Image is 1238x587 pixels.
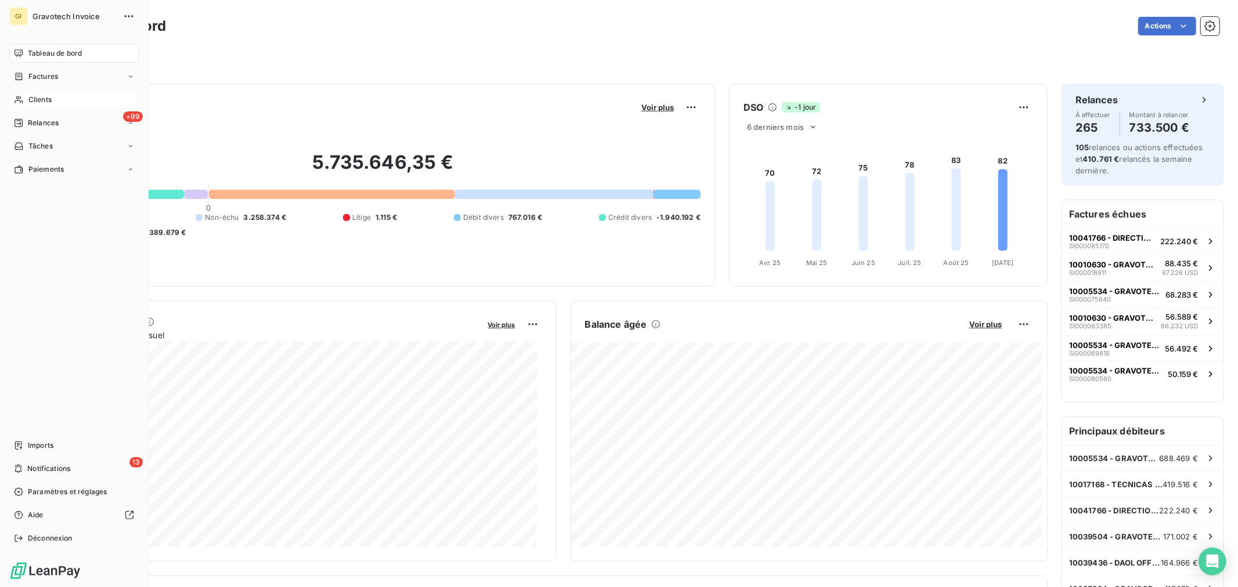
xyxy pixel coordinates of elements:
[747,122,804,132] span: 6 derniers mois
[1069,269,1106,276] span: SI000018911
[243,212,286,223] span: 3.258.374 €
[28,118,59,128] span: Relances
[1129,118,1189,137] h4: 733.500 €
[782,102,820,113] span: -1 jour
[9,7,28,26] div: GI
[1138,17,1196,35] button: Actions
[28,95,52,105] span: Clients
[205,212,239,223] span: Non-échu
[641,103,674,112] span: Voir plus
[1069,350,1110,357] span: SI000069818
[585,317,647,331] h6: Balance âgée
[1069,532,1164,541] span: 10039504 - GRAVOTECH DANMARK ApS
[1069,506,1160,515] span: 10041766 - DIRECTION DU SERVICE DE SOUTIEN DE LA FLOTTE
[1069,375,1111,382] span: SI000080560
[28,533,73,543] span: Déconnexion
[206,203,211,212] span: 0
[638,102,677,113] button: Voir plus
[806,259,828,267] tspan: Mai 25
[1161,558,1198,567] span: 164.966 €
[123,111,143,122] span: +99
[28,48,82,59] span: Tableau de bord
[1069,242,1109,249] span: SI000085170
[66,329,480,341] span: Chiffre d'affaires mensuel
[992,259,1014,267] tspan: [DATE]
[1160,454,1198,463] span: 688.469 €
[1062,282,1223,307] button: 10005534 - GRAVOTEKNIK IC VE DIS TICARET LTD STI.SI00007584068.283 €
[743,100,763,114] h6: DSO
[1162,268,1198,278] span: 97.226 USD
[28,440,53,451] span: Imports
[66,151,701,186] h2: 5.735.646,35 €
[656,212,701,223] span: -1.940.192 €
[376,212,397,223] span: 1.115 €
[1165,259,1198,268] span: 88.435 €
[1069,480,1163,489] span: 10017168 - TECNICAS DEL GRABADO S.A.
[944,259,969,267] tspan: Août 25
[1160,237,1198,246] span: 222.240 €
[1165,312,1198,321] span: 56.589 €
[485,319,519,329] button: Voir plus
[1082,154,1119,164] span: 410.761 €
[1069,558,1161,567] span: 10039436 - DAOL OFFICE SUPPLIES LTD
[1075,143,1089,152] span: 105
[1075,111,1110,118] span: À effectuer
[1069,313,1156,323] span: 10010630 - GRAVOTECH LTDA
[146,227,186,238] span: -389.679 €
[1069,233,1156,242] span: 10041766 - DIRECTION DU SERVICE DE SOUTIEN DE LA FLOTTE
[1062,253,1223,282] button: 10010630 - GRAVOTECH LTDASI00001891188.435 €97.226 USD
[488,321,515,329] span: Voir plus
[1069,340,1160,350] span: 10005534 - GRAVOTEKNIK IC VE DIS TICARET LTD STI.
[1168,369,1198,379] span: 50.159 €
[9,506,139,524] a: Aide
[966,319,1005,329] button: Voir plus
[1062,361,1223,386] button: 10005534 - GRAVOTEKNIK IC VE DIS TICARET LTD STI.SI00008056050.159 €
[1069,260,1157,269] span: 10010630 - GRAVOTECH LTDA
[969,320,1002,329] span: Voir plus
[898,259,921,267] tspan: Juil. 25
[28,71,58,82] span: Factures
[463,212,504,223] span: Débit divers
[28,141,53,151] span: Tâches
[28,510,44,520] span: Aide
[1062,200,1223,228] h6: Factures échues
[28,164,64,175] span: Paiements
[1164,532,1198,541] span: 171.002 €
[1075,118,1110,137] h4: 265
[27,463,70,474] span: Notifications
[1062,417,1223,445] h6: Principaux débiteurs
[352,212,371,223] span: Litige
[1199,548,1226,575] div: Open Intercom Messenger
[508,212,542,223] span: 767.016 €
[28,487,107,497] span: Paramètres et réglages
[129,457,143,468] span: 13
[1069,287,1161,296] span: 10005534 - GRAVOTEKNIK IC VE DIS TICARET LTD STI.
[1075,143,1203,175] span: relances ou actions effectuées et relancés la semaine dernière.
[1163,480,1198,489] span: 419.516 €
[851,259,875,267] tspan: Juin 25
[1075,93,1118,107] h6: Relances
[1062,228,1223,253] button: 10041766 - DIRECTION DU SERVICE DE SOUTIEN DE LA FLOTTESI000085170222.240 €
[1129,111,1189,118] span: Montant à relancer
[760,259,781,267] tspan: Avr. 25
[9,561,81,580] img: Logo LeanPay
[1062,335,1223,361] button: 10005534 - GRAVOTEKNIK IC VE DIS TICARET LTD STI.SI00006981856.492 €
[1062,307,1223,336] button: 10010630 - GRAVOTECH LTDASI00008338556.589 €66.232 USD
[1165,290,1198,299] span: 68.283 €
[33,12,116,21] span: Gravotech Invoice
[1069,296,1111,303] span: SI000075840
[608,212,652,223] span: Crédit divers
[1069,454,1160,463] span: 10005534 - GRAVOTEKNIK IC VE DIS TICARET LTD STI.
[1161,321,1198,331] span: 66.232 USD
[1069,366,1163,375] span: 10005534 - GRAVOTEKNIK IC VE DIS TICARET LTD STI.
[1165,344,1198,353] span: 56.492 €
[1069,323,1111,329] span: SI000083385
[1160,506,1198,515] span: 222.240 €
